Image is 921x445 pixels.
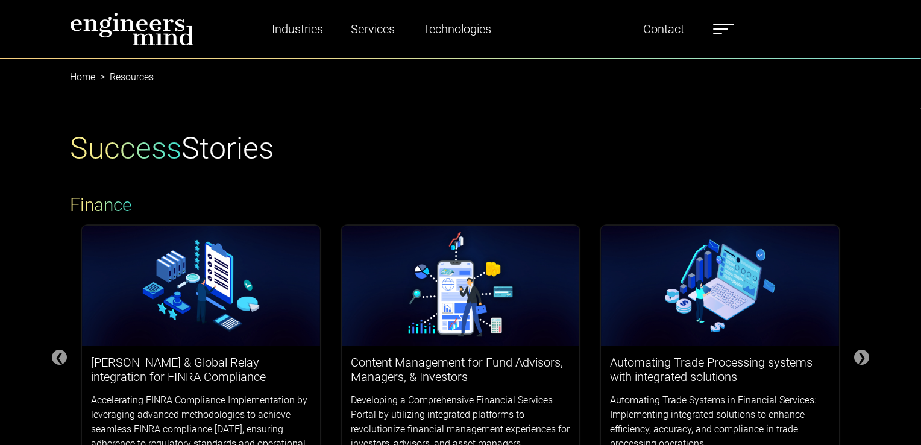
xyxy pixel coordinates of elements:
[610,355,830,384] h3: Automating Trade Processing systems with integrated solutions
[267,15,328,43] a: Industries
[351,355,571,384] h3: Content Management for Fund Advisors, Managers, & Investors
[70,71,95,83] a: Home
[346,15,400,43] a: Services
[95,70,154,84] li: Resources
[82,226,320,346] img: logos
[70,194,132,215] span: Finance
[638,15,689,43] a: Contact
[70,58,851,72] nav: breadcrumb
[52,350,67,365] div: ❮
[342,226,580,346] img: logos
[70,130,274,166] h1: Stories
[70,12,194,46] img: logo
[601,226,839,346] img: logos
[854,350,869,365] div: ❯
[418,15,496,43] a: Technologies
[70,131,181,166] span: Success
[91,355,311,384] h3: [PERSON_NAME] & Global Relay integration for FINRA Compliance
